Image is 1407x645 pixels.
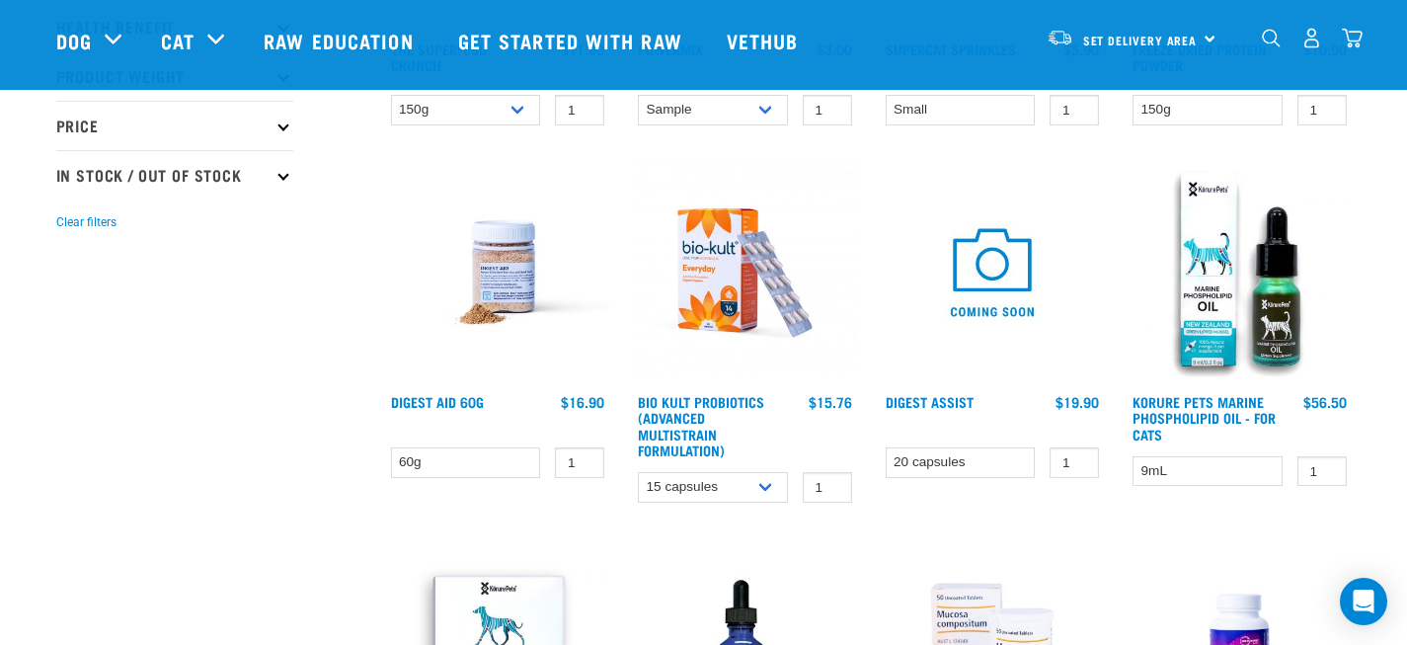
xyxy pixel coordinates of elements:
div: Open Intercom Messenger [1340,578,1387,625]
input: 1 [1297,95,1347,125]
a: Get started with Raw [438,1,707,80]
input: 1 [555,95,604,125]
a: Raw Education [244,1,437,80]
img: COMING SOON [881,161,1105,385]
a: Dog [56,26,92,55]
img: home-icon@2x.png [1342,28,1363,48]
img: 2023 AUG RE Product1724 [633,161,857,385]
a: Digest Assist [886,398,974,405]
div: $16.90 [561,394,604,410]
div: $56.50 [1303,394,1347,410]
input: 1 [803,95,852,125]
button: Clear filters [56,213,117,231]
a: Vethub [707,1,823,80]
a: Bio Kult Probiotics (Advanced Multistrain Formulation) [638,398,764,453]
img: van-moving.png [1047,29,1073,46]
img: home-icon-1@2x.png [1262,29,1281,47]
input: 1 [803,472,852,503]
img: Cat MP Oilsmaller 1024x1024 [1128,161,1352,385]
input: 1 [1050,447,1099,478]
input: 1 [555,447,604,478]
span: Set Delivery Area [1083,37,1198,43]
p: Price [56,101,293,150]
a: Korure Pets Marine Phospholipid Oil - for Cats [1133,398,1276,437]
p: In Stock / Out Of Stock [56,150,293,200]
a: Digest Aid 60g [391,398,484,405]
div: $15.76 [809,394,852,410]
div: $19.90 [1055,394,1099,410]
input: 1 [1050,95,1099,125]
a: Cat [161,26,195,55]
img: user.png [1301,28,1322,48]
input: 1 [1297,456,1347,487]
img: Raw Essentials Digest Aid Pet Supplement [386,161,610,385]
